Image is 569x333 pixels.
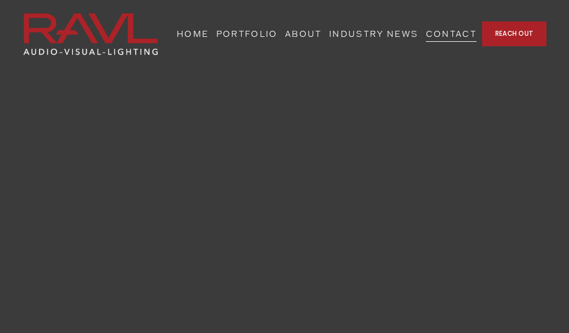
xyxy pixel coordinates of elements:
a: PORTFOLIO [216,25,278,42]
img: RAVL | Sound, Video, Lighting &amp; IT Services for Events, Los Angeles [23,13,158,56]
a: INDUSTRY NEWS [329,25,418,42]
a: HOME [177,25,209,42]
a: REACH OUT [482,21,546,46]
a: CONTACT [426,25,477,42]
a: ABOUT [285,25,322,42]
